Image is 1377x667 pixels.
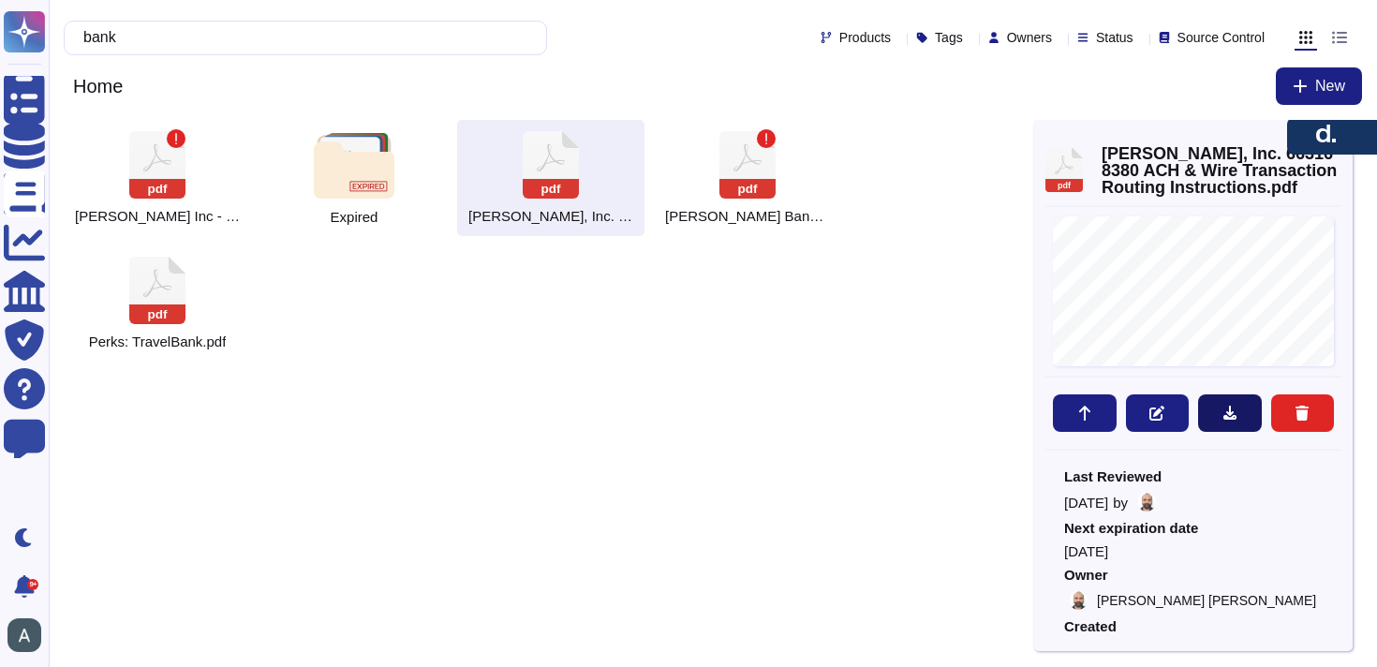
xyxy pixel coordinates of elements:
span: Tags [935,31,963,44]
span: Last Reviewed [1064,469,1323,483]
button: Delete [1271,394,1335,432]
img: folder [314,133,393,199]
div: 9+ [27,579,38,590]
span: Expired [331,210,378,224]
button: New [1276,67,1362,105]
img: user [7,618,41,652]
button: Download [1198,394,1262,432]
span: Next expiration date [1064,521,1323,535]
span: Source Control [1177,31,1265,44]
input: Search by keywords [74,22,527,54]
button: Edit [1126,394,1190,432]
span: Created [1064,619,1323,633]
span: Owners [1007,31,1052,44]
span: [PERSON_NAME], Inc. 663168380 ACH & Wire Transaction Routing Instructions.pdf [1102,145,1341,196]
span: Home [64,72,132,100]
span: [PERSON_NAME] [PERSON_NAME] [1097,594,1316,607]
span: Deel Inc - Bank Account Confirmation.pdf [75,208,240,225]
span: New [1315,79,1345,94]
span: Deel's accounts used for client pay-ins in different countries.pdf [665,208,830,225]
span: Status [1096,31,1133,44]
div: by [1064,493,1323,511]
button: Move to... [1053,394,1117,432]
span: Deel, Inc. 663168380 ACH & Wire Transaction Routing Instructions.pdf [468,208,633,225]
img: user [1069,591,1088,610]
span: Perks: TravelBank.pdf [89,333,227,350]
span: Products [839,31,891,44]
span: [DATE] [1064,496,1108,510]
img: user [1137,493,1156,511]
span: Owner [1064,568,1323,582]
button: user [4,615,54,656]
span: [DATE] [1064,544,1323,558]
